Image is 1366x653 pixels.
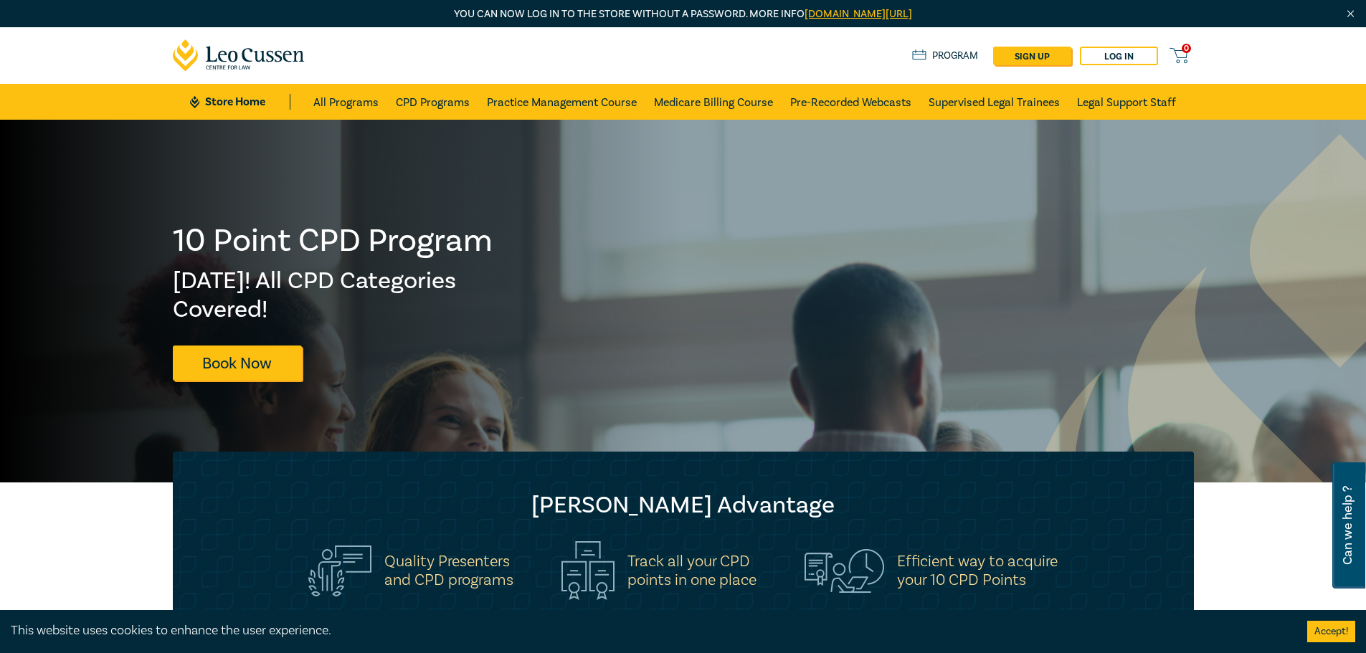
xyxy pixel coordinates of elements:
h5: Track all your CPD points in one place [627,552,756,589]
img: Efficient way to acquire<br>your 10 CPD Points [805,549,884,592]
a: Practice Management Course [487,84,637,120]
p: You can now log in to the store without a password. More info [173,6,1194,22]
h5: Efficient way to acquire your 10 CPD Points [897,552,1058,589]
h1: 10 Point CPD Program [173,222,494,259]
h5: Quality Presenters and CPD programs [384,552,513,589]
img: Quality Presenters<br>and CPD programs [308,545,371,596]
h2: [PERSON_NAME] Advantage [201,491,1165,520]
a: Legal Support Staff [1077,84,1176,120]
a: Medicare Billing Course [654,84,773,120]
img: Close [1344,8,1357,20]
a: Pre-Recorded Webcasts [790,84,911,120]
div: This website uses cookies to enhance the user experience. [11,621,1286,640]
a: Store Home [190,94,290,110]
a: CPD Programs [396,84,470,120]
a: Book Now [173,345,302,381]
a: All Programs [313,84,379,120]
button: Accept cookies [1307,621,1355,642]
span: 0 [1182,44,1191,53]
a: Supervised Legal Trainees [929,84,1060,120]
a: Log in [1080,47,1158,65]
a: sign up [993,47,1071,65]
a: Program [912,48,979,64]
span: Can we help ? [1341,471,1355,580]
img: Track all your CPD<br>points in one place [561,541,615,600]
a: [DOMAIN_NAME][URL] [805,7,912,21]
h2: [DATE]! All CPD Categories Covered! [173,267,494,324]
